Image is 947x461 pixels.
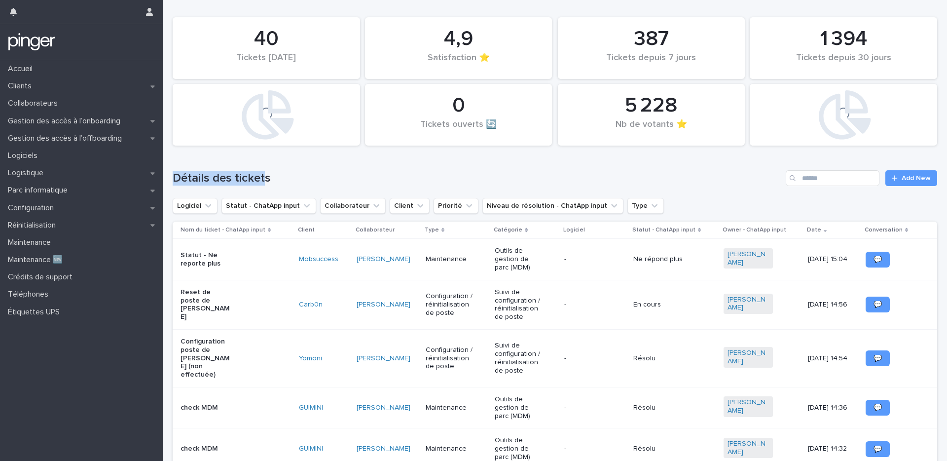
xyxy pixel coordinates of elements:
p: Collaborateurs [4,99,66,108]
p: Accueil [4,64,40,74]
a: 💬 [866,350,890,366]
span: 💬 [874,355,882,362]
p: Statut - ChatApp input [632,225,695,235]
p: Configuration poste de [PERSON_NAME] (non effectuée) [181,338,230,379]
p: Outils de gestion de parc (MDM) [495,247,544,271]
p: Parc informatique [4,186,75,195]
a: [PERSON_NAME] [357,445,410,453]
p: Outils de gestion de parc (MDM) [495,436,544,461]
p: Résolu [633,445,683,453]
button: Statut - ChatApp input [221,198,316,214]
span: 💬 [874,256,882,263]
p: Maintenance [426,255,475,264]
a: Add New [885,170,937,186]
p: Owner - ChatApp input [723,225,786,235]
a: [PERSON_NAME] [357,301,410,309]
p: Logiciels [4,151,45,160]
button: Logiciel [173,198,218,214]
span: 💬 [874,446,882,453]
p: Type [425,225,439,235]
p: - [564,255,614,264]
p: Clients [4,81,39,91]
p: [DATE] 14:54 [808,354,857,363]
span: Add New [902,175,931,182]
a: [PERSON_NAME] [728,296,769,312]
p: [DATE] 14:36 [808,404,857,412]
div: 5 228 [575,93,728,118]
button: Collaborateur [320,198,386,214]
input: Search [786,170,879,186]
a: Yomoni [299,354,322,363]
p: Étiquettes UPS [4,307,68,317]
a: 💬 [866,297,890,312]
p: Configuration / réinitialisation de poste [426,292,475,317]
div: Nb de votants ⭐️ [575,119,728,140]
p: Téléphones [4,290,56,299]
p: Logistique [4,168,51,178]
p: Reset de poste de [PERSON_NAME] [181,288,230,321]
div: 0 [382,93,536,118]
p: Crédits de support [4,272,80,282]
a: 💬 [866,441,890,457]
tr: Reset de poste de [PERSON_NAME]Carb0n [PERSON_NAME] Configuration / réinitialisation de posteSuiv... [173,280,937,329]
a: 💬 [866,252,890,268]
a: [PERSON_NAME] [357,354,410,363]
p: Gestion des accès à l’offboarding [4,134,130,143]
p: Conversation [865,225,903,235]
button: Niveau de résolution - ChatApp input [482,198,623,214]
p: En cours [633,301,683,309]
p: Maintenance [426,404,475,412]
tr: Configuration poste de [PERSON_NAME] (non effectuée)Yomoni [PERSON_NAME] Configuration / réinitia... [173,329,937,387]
button: Client [390,198,430,214]
div: 387 [575,27,728,51]
p: Suivi de configuration / réinitialisation de poste [495,288,544,321]
p: - [564,404,614,412]
p: Maintenance [426,445,475,453]
a: [PERSON_NAME] [728,398,769,415]
p: - [564,354,614,363]
p: Configuration / réinitialisation de poste [426,346,475,371]
p: [DATE] 14:56 [808,301,857,309]
div: Tickets [DATE] [189,53,343,74]
p: Logiciel [563,225,585,235]
a: GUIMINI [299,445,323,453]
p: Outils de gestion de parc (MDM) [495,395,544,420]
div: Tickets depuis 30 jours [766,53,920,74]
p: check MDM [181,404,230,412]
a: [PERSON_NAME] [728,440,769,457]
div: Tickets depuis 7 jours [575,53,728,74]
a: 💬 [866,400,890,416]
p: Client [298,225,315,235]
a: GUIMINI [299,404,323,412]
span: 💬 [874,404,882,411]
span: 💬 [874,301,882,308]
p: Suivi de configuration / réinitialisation de poste [495,342,544,375]
p: check MDM [181,445,230,453]
div: 1 394 [766,27,920,51]
p: [DATE] 14:32 [808,445,857,453]
tr: Statut - Ne reporte plusMobsuccess [PERSON_NAME] MaintenanceOutils de gestion de parc (MDM)-Ne ré... [173,239,937,280]
p: Configuration [4,203,62,213]
p: - [564,445,614,453]
img: mTgBEunGTSyRkCgitkcU [8,32,56,52]
p: Ne répond plus [633,255,683,264]
a: [PERSON_NAME] [357,404,410,412]
a: [PERSON_NAME] [728,250,769,267]
p: Résolu [633,404,683,412]
button: Priorité [434,198,478,214]
a: Carb0n [299,301,323,309]
p: Réinitialisation [4,221,64,230]
a: Mobsuccess [299,255,338,264]
div: 4,9 [382,27,536,51]
p: Maintenance 🆕 [4,255,71,265]
p: - [564,301,614,309]
button: Type [627,198,664,214]
tr: check MDMGUIMINI [PERSON_NAME] MaintenanceOutils de gestion de parc (MDM)-Résolu[PERSON_NAME] [DA... [173,387,937,428]
h1: Détails des tickets [173,171,782,186]
p: Date [807,225,821,235]
div: Tickets ouverts 🔄 [382,119,536,140]
p: Résolu [633,354,683,363]
a: [PERSON_NAME] [357,255,410,264]
p: Maintenance [4,238,59,247]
